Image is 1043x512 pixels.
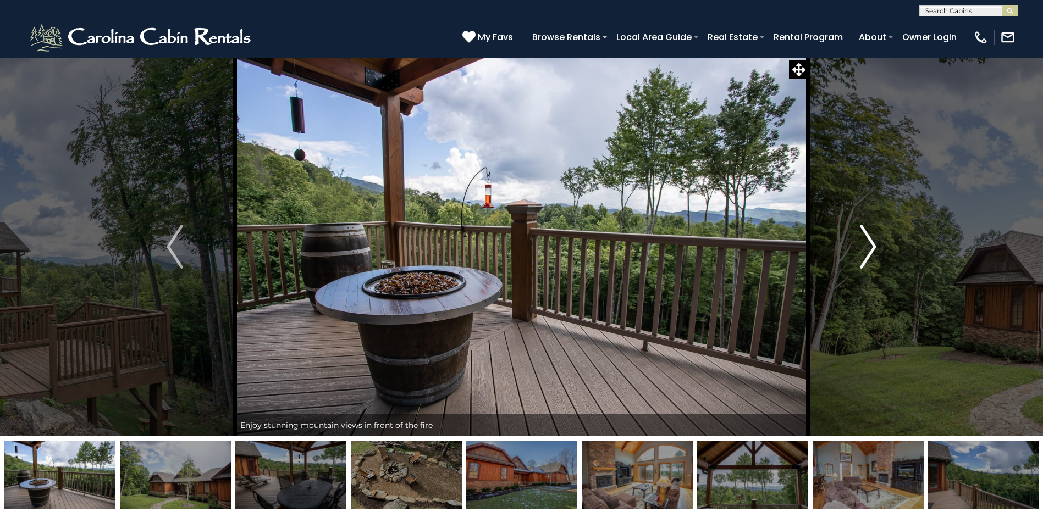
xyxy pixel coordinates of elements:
[4,441,115,509] img: 163277424
[120,441,231,509] img: 163277425
[466,441,577,509] img: 163277427
[860,225,876,269] img: arrow
[928,441,1039,509] img: 163277431
[235,441,346,509] img: 163277426
[115,57,235,436] button: Previous
[478,30,513,44] span: My Favs
[527,27,606,47] a: Browse Rentals
[611,27,697,47] a: Local Area Guide
[808,57,928,436] button: Next
[697,441,808,509] img: 163277429
[582,441,693,509] img: 163277428
[167,225,183,269] img: arrow
[702,27,763,47] a: Real Estate
[235,414,808,436] div: Enjoy stunning mountain views in front of the fire
[351,441,462,509] img: 163277444
[813,441,924,509] img: 163277430
[768,27,848,47] a: Rental Program
[27,21,256,54] img: White-1-2.png
[973,30,989,45] img: phone-regular-white.png
[853,27,892,47] a: About
[897,27,962,47] a: Owner Login
[462,30,516,44] a: My Favs
[1000,30,1016,45] img: mail-regular-white.png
